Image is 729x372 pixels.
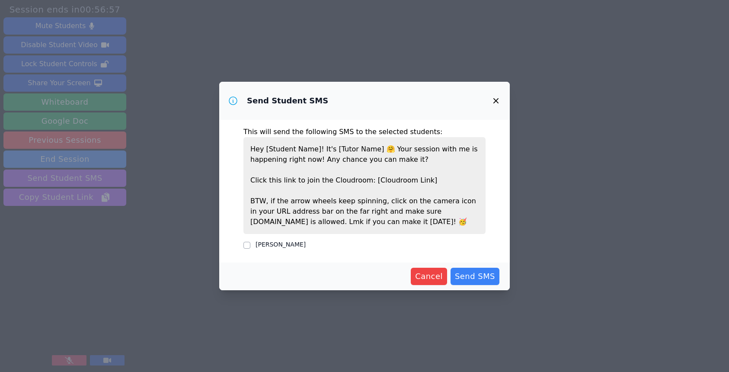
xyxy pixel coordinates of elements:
[458,218,467,226] span: congratulations
[415,270,443,282] span: Cancel
[387,145,395,153] span: happy
[455,270,495,282] span: Send SMS
[243,137,486,234] p: Hey [Student Name]! It's [Tutor Name] Your session with me is happening right now! Any chance you...
[451,268,499,285] button: Send SMS
[256,241,306,248] label: [PERSON_NAME]
[411,268,447,285] button: Cancel
[243,127,486,137] p: This will send the following SMS to the selected students:
[247,96,328,106] h3: Send Student SMS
